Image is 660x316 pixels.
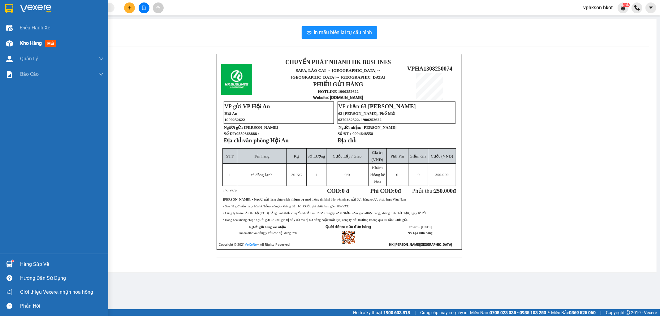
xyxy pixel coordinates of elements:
[431,154,453,158] span: Cước (VNĐ)
[254,154,270,158] span: Tên hàng
[20,40,42,46] span: Kho hàng
[361,103,416,110] span: 63 [PERSON_NAME]
[314,28,372,36] span: In mẫu biên lai tự cấu hình
[395,188,398,194] span: 0
[20,274,104,283] div: Hướng dẫn sử dụng
[139,2,149,13] button: file-add
[645,2,656,13] button: caret-down
[6,303,12,309] span: message
[339,125,361,130] strong: Người nhận:
[243,103,270,110] span: VP Hội An
[420,309,468,316] span: Cung cấp máy in - giấy in:
[222,188,237,193] span: Ghi chú:
[224,125,243,130] strong: Người gửi:
[153,2,164,13] button: aim
[142,6,146,10] span: file-add
[291,68,385,80] span: ↔ [GEOGRAPHIC_DATA]
[326,224,371,229] strong: Quét để tra cứu đơn hàng
[224,137,243,144] strong: Địa chỉ:
[99,72,104,77] span: down
[12,260,14,262] sup: 1
[389,243,452,247] strong: HK [PERSON_NAME][GEOGRAPHIC_DATA]
[20,24,50,32] span: Điều hành xe
[407,65,452,72] span: VPHA1308250074
[6,40,13,47] img: warehouse-icon
[249,225,286,229] strong: Người gửi hàng xác nhận
[342,188,349,194] span: 0 đ
[600,309,601,316] span: |
[578,4,618,11] span: vphkson.hkot
[245,243,257,247] a: VeXeRe
[223,211,427,215] span: • Công ty hoàn tiền thu hộ (COD) bằng hình thức chuyển khoản sau 2 đến 3 ngày kể từ thời điểm gia...
[338,103,416,110] span: VP nhận:
[313,95,363,100] strong: : [DOMAIN_NAME]
[291,172,302,177] span: 30 KG
[308,154,325,158] span: Số Lượng
[6,71,13,78] img: solution-icon
[412,188,456,194] span: Phải thu:
[6,275,12,281] span: question-circle
[551,309,596,316] span: Miền Bắc
[318,89,359,94] strong: HOTLINE 1900252622
[20,301,104,311] div: Phản hồi
[333,154,361,158] span: Cước Lấy / Giao
[223,198,250,201] strong: [PERSON_NAME]
[362,125,396,130] span: [PERSON_NAME]
[307,30,312,36] span: printer
[626,310,630,315] span: copyright
[352,131,373,136] span: 0904648558
[6,261,13,267] img: warehouse-icon
[229,172,231,177] span: 1
[370,165,385,184] span: Khách không kê khai
[372,150,383,162] span: Giá trị (VNĐ)
[6,25,13,31] img: warehouse-icon
[417,172,420,177] span: 0
[408,231,433,235] strong: NV tạo đơn hàng
[313,81,363,88] strong: PHIẾU GỬI HÀNG
[490,310,546,315] strong: 0708 023 035 - 0935 103 250
[634,5,640,11] img: phone-icon
[291,68,385,80] span: SAPA, LÀO CAI ↔ [GEOGRAPHIC_DATA]
[251,172,273,177] span: cá đông lạnh
[285,59,391,65] strong: CHUYỂN PHÁT NHANH HK BUSLINES
[396,172,399,177] span: 0
[408,225,432,229] span: 17:26:55 [DATE]
[20,70,39,78] span: Báo cáo
[453,188,456,194] span: đ
[20,260,104,269] div: Hàng sắp về
[99,56,104,61] span: down
[224,103,270,110] span: VP gửi:
[238,231,297,235] span: Tôi đã đọc và đồng ý với các nội dung trên
[353,309,410,316] span: Hỗ trợ kỹ thuật:
[5,4,13,13] img: logo-vxr
[390,154,404,158] span: Phụ Phí
[345,172,350,177] span: /0
[410,154,426,158] span: Giảm Giá
[622,3,630,7] sup: NaN
[20,288,93,296] span: Giới thiệu Vexere, nhận hoa hồng
[370,188,401,194] strong: Phí COD: đ
[648,5,654,11] span: caret-down
[338,111,395,116] span: 63 [PERSON_NAME], Phố Mới
[415,309,416,316] span: |
[223,198,406,201] span: : • Người gửi hàng chịu trách nhiệm về mọi thông tin khai báo trên phiếu gửi đơn hàng trước pháp ...
[470,309,546,316] span: Miền Nam
[336,75,386,80] span: ↔ [GEOGRAPHIC_DATA]
[620,5,626,11] img: icon-new-feature
[124,2,135,13] button: plus
[569,310,596,315] strong: 0369 525 060
[6,56,13,62] img: warehouse-icon
[345,172,347,177] span: 0
[316,172,318,177] span: 1
[219,243,290,247] span: Copyright © 2021 – All Rights Reserved
[243,137,289,144] span: văn phòng Hội An
[45,40,56,47] span: mới
[338,131,352,136] strong: Số ĐT :
[226,154,234,158] span: STT
[313,95,328,100] span: Website
[127,6,132,10] span: plus
[302,26,377,39] button: printerIn mẫu biên lai tự cấu hình
[435,172,449,177] span: 250.000
[236,131,259,136] span: 0559868888 /
[338,137,357,144] strong: Địa chỉ:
